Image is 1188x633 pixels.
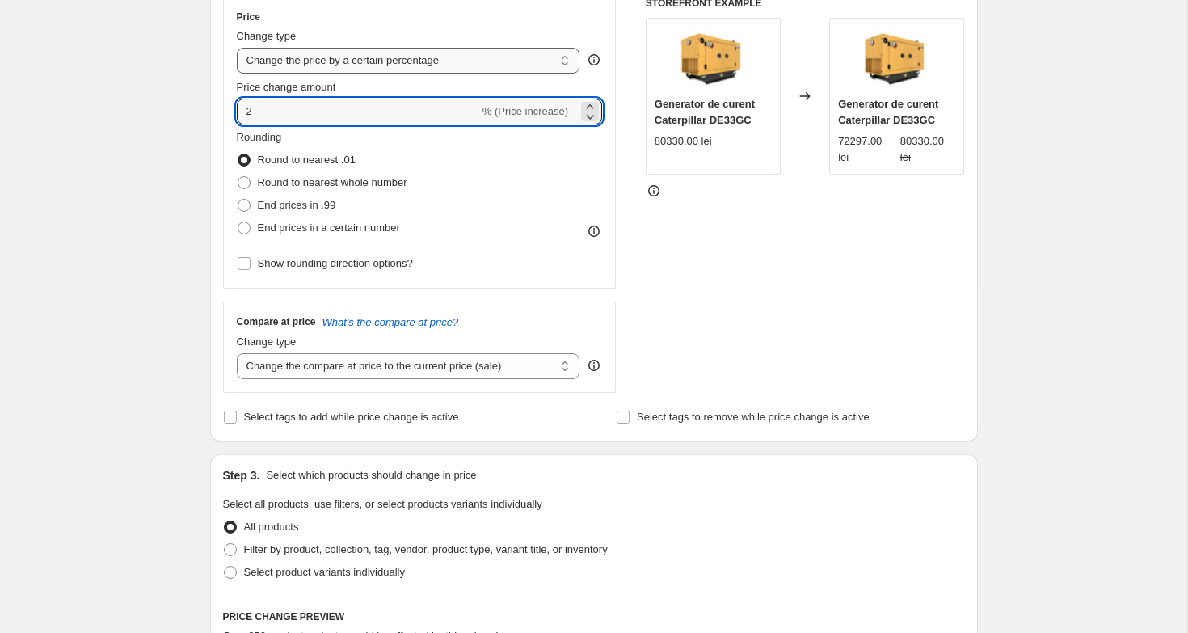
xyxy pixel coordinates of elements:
[244,566,405,578] span: Select product variants individually
[237,11,260,23] h3: Price
[244,411,459,423] span: Select tags to add while price change is active
[900,133,956,166] strike: 80330.00 lei
[258,222,400,234] span: End prices in a certain number
[237,30,297,42] span: Change type
[237,99,479,124] input: -15
[637,411,870,423] span: Select tags to remove while price change is active
[322,316,459,328] button: What's the compare at price?
[655,133,712,150] div: 80330.00 lei
[237,81,336,93] span: Price change amount
[258,154,356,166] span: Round to nearest .01
[258,199,336,211] span: End prices in .99
[244,521,299,533] span: All products
[237,131,282,143] span: Rounding
[223,610,965,623] h6: PRICE CHANGE PREVIEW
[655,98,755,126] span: Generator de curent Caterpillar DE33GC
[244,543,608,555] span: Filter by product, collection, tag, vendor, product type, variant title, or inventory
[838,98,938,126] span: Generator de curent Caterpillar DE33GC
[237,335,297,348] span: Change type
[258,176,407,188] span: Round to nearest whole number
[838,133,894,166] div: 72297.00 lei
[680,27,745,91] img: generator-de-curent-caterpillar-de33gc_55360_80x.jpg
[865,27,929,91] img: generator-de-curent-caterpillar-de33gc_55360_80x.jpg
[237,315,316,328] h3: Compare at price
[482,105,568,117] span: % (Price increase)
[223,467,260,483] h2: Step 3.
[258,257,413,269] span: Show rounding direction options?
[223,498,542,510] span: Select all products, use filters, or select products variants individually
[586,357,602,373] div: help
[266,467,476,483] p: Select which products should change in price
[586,52,602,68] div: help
